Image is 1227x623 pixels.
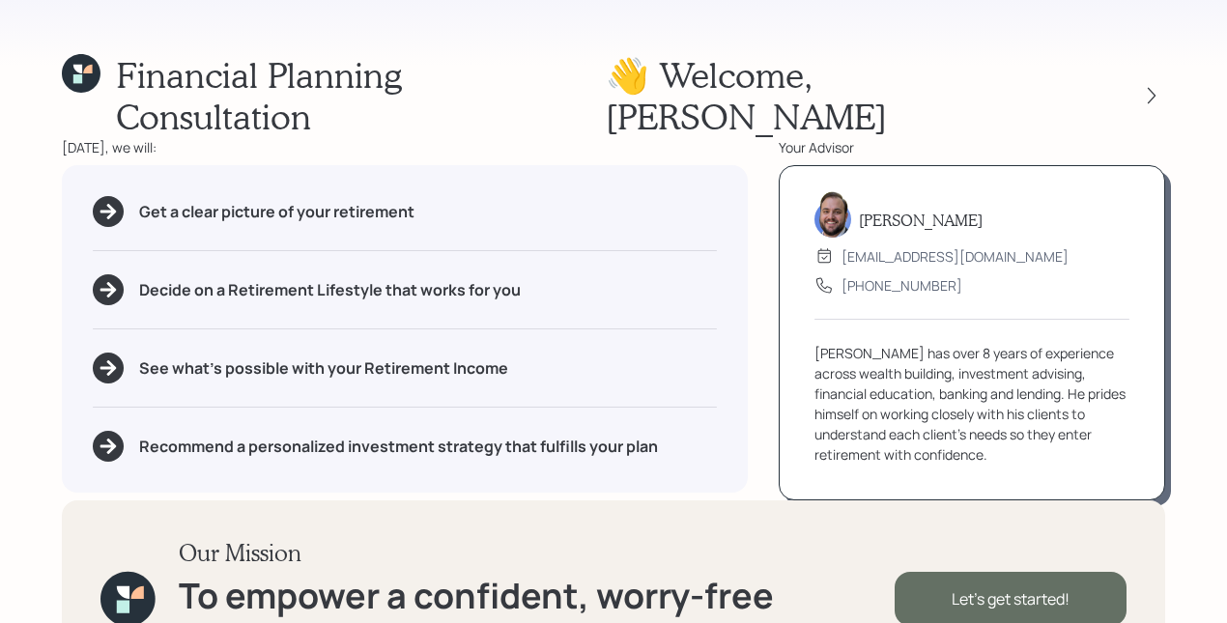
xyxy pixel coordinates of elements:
[814,191,851,238] img: james-distasi-headshot.png
[139,359,508,378] h5: See what's possible with your Retirement Income
[606,54,1103,137] h1: 👋 Welcome , [PERSON_NAME]
[842,246,1069,267] div: [EMAIL_ADDRESS][DOMAIN_NAME]
[814,343,1129,465] div: [PERSON_NAME] has over 8 years of experience across wealth building, investment advising, financi...
[139,203,414,221] h5: Get a clear picture of your retirement
[842,275,962,296] div: [PHONE_NUMBER]
[139,438,658,456] h5: Recommend a personalized investment strategy that fulfills your plan
[859,211,983,229] h5: [PERSON_NAME]
[116,54,606,137] h1: Financial Planning Consultation
[779,137,1165,157] div: Your Advisor
[179,539,895,567] h3: Our Mission
[62,137,748,157] div: [DATE], we will:
[139,281,521,299] h5: Decide on a Retirement Lifestyle that works for you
